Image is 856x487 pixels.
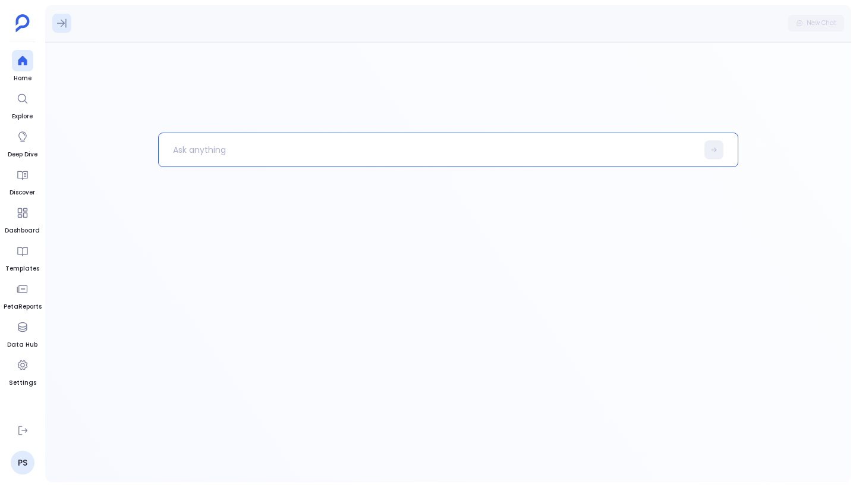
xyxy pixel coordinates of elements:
a: Data Hub [7,316,37,350]
span: Settings [9,378,36,388]
span: Home [12,74,33,83]
a: Dashboard [5,202,40,235]
img: petavue logo [15,14,30,32]
a: PS [11,451,34,475]
span: Explore [12,112,33,121]
span: Data Hub [7,340,37,350]
a: Explore [12,88,33,121]
a: Discover [10,164,35,197]
a: Deep Dive [8,126,37,159]
a: Home [12,50,33,83]
a: Settings [9,354,36,388]
a: PetaReports [4,278,42,312]
span: Deep Dive [8,150,37,159]
span: Discover [10,188,35,197]
span: Templates [5,264,39,274]
span: Dashboard [5,226,40,235]
span: PetaReports [4,302,42,312]
a: Templates [5,240,39,274]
